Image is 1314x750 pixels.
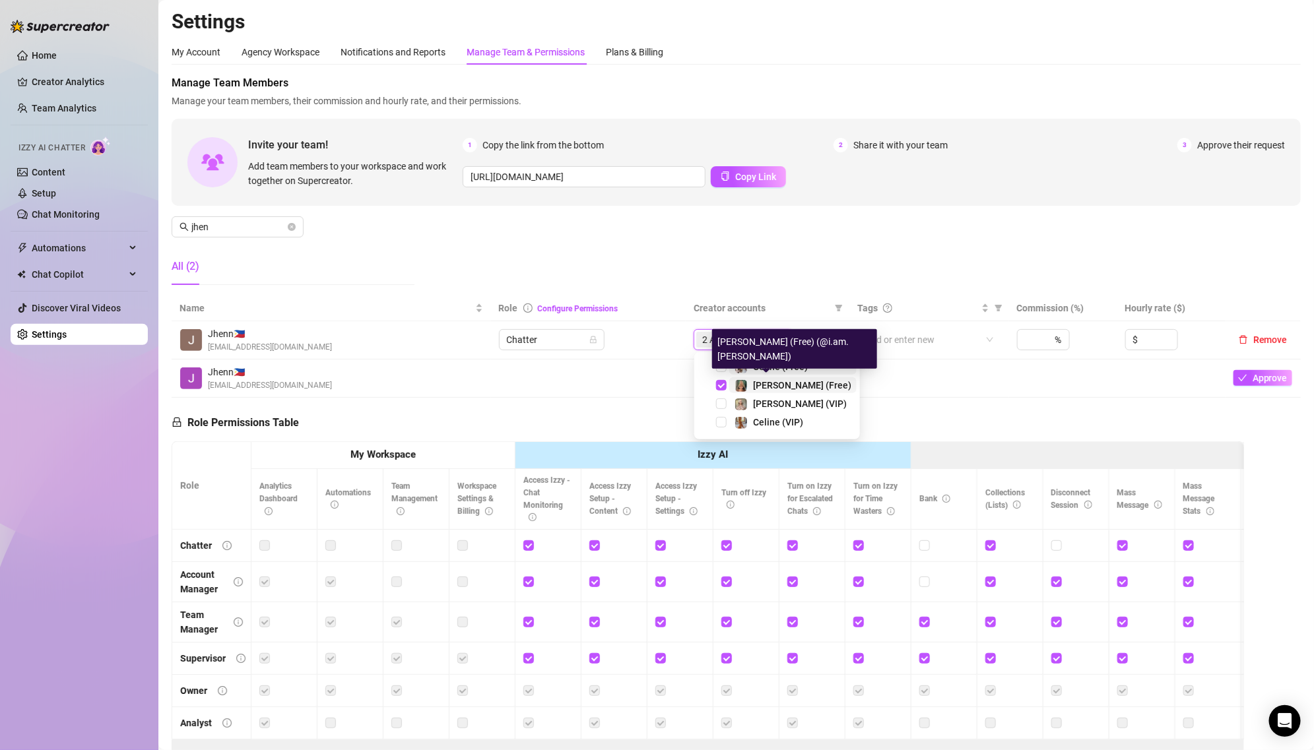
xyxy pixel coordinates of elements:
span: search [180,222,189,232]
span: Bank [919,494,950,503]
span: Izzy AI Chatter [18,142,85,154]
span: Copy the link from the bottom [482,138,604,152]
span: 1 [463,138,477,152]
button: close-circle [288,223,296,231]
img: Jhenn [180,367,202,389]
span: Team Management [391,482,438,516]
span: Turn on Izzy for Escalated Chats [787,482,833,516]
span: info-circle [523,303,533,313]
span: lock [589,336,597,344]
img: Ellie (VIP) [735,398,747,410]
span: 3 [1177,138,1192,152]
span: Mass Message [1117,488,1162,510]
input: Search members [191,220,285,234]
span: Creator accounts [694,301,830,315]
img: Chat Copilot [17,270,26,279]
th: Role [172,442,251,530]
div: All (2) [172,259,199,274]
button: Remove [1233,332,1293,348]
span: filter [992,298,1005,318]
span: [EMAIL_ADDRESS][DOMAIN_NAME] [208,379,332,392]
img: logo-BBDzfeDw.svg [11,20,110,33]
span: Manage Team Members [172,75,1301,91]
span: Add team members to your workspace and work together on Supercreator. [248,159,457,188]
span: Workspace Settings & Billing [457,482,496,516]
img: AI Chatter [90,137,111,156]
span: Access Izzy Setup - Content [589,482,631,516]
span: Access Izzy - Chat Monitoring [523,476,570,522]
div: Chatter [180,538,212,553]
span: thunderbolt [17,243,28,253]
span: info-circle [887,507,895,515]
span: Jhenn 🇵🇭 [208,327,332,341]
span: info-circle [727,501,735,509]
span: info-circle [234,617,243,627]
span: [PERSON_NAME] (Free) [753,380,851,391]
div: Team Manager [180,608,223,637]
span: Manage your team members, their commission and hourly rate, and their permissions. [172,94,1301,108]
span: 2 [834,138,848,152]
div: Open Intercom Messenger [1269,705,1301,737]
span: info-circle [813,507,821,515]
span: filter [835,304,843,312]
span: filter [832,298,845,318]
th: Name [172,296,491,321]
span: delete [1239,335,1248,344]
span: Name [180,301,473,315]
a: Team Analytics [32,103,96,113]
a: Configure Permissions [538,304,618,313]
a: Settings [32,329,67,340]
img: Jhenn [180,329,202,351]
th: Commission (%) [1009,296,1117,321]
span: Celine (VIP) [753,417,803,427]
span: filter [995,304,1002,312]
span: Remove [1253,334,1288,345]
img: Ellie (Free) [735,380,747,392]
span: Access Izzy Setup - Settings [655,482,698,516]
span: Disconnect Session [1051,488,1092,510]
span: info-circle [485,507,493,515]
div: My Account [172,45,220,59]
span: copy [721,172,730,181]
span: Analytics Dashboard [259,482,298,516]
div: Owner [180,683,207,698]
div: Plans & Billing [606,45,663,59]
span: info-circle [623,507,631,515]
div: Supervisor [180,651,226,666]
span: Jhenn 🇵🇭 [208,365,332,379]
span: Approve their request [1197,138,1285,152]
button: Copy Link [711,166,786,187]
span: Role [499,303,518,313]
span: Collections (Lists) [985,488,1025,510]
span: Automations [325,488,371,510]
span: info-circle [1206,507,1214,515]
span: Select tree node [716,380,727,391]
a: Discover Viral Videos [32,303,121,313]
span: Approve [1253,373,1288,383]
div: Analyst [180,716,212,730]
span: info-circle [690,507,698,515]
span: 2 Accounts [696,332,754,348]
span: info-circle [1013,501,1021,509]
h5: Role Permissions Table [172,415,299,431]
h2: Settings [172,9,1301,34]
img: Celine (VIP) [735,417,747,429]
span: info-circle [222,541,232,550]
span: Turn off Izzy [721,488,766,510]
th: Hourly rate ($) [1117,296,1226,321]
span: check [1238,373,1247,383]
a: Home [32,50,57,61]
span: Select tree node [716,398,727,409]
button: Approve [1233,370,1292,386]
a: Setup [32,188,56,199]
span: info-circle [222,718,232,728]
span: [PERSON_NAME] (VIP) [753,398,847,409]
a: Content [32,167,65,177]
span: Chatter [507,330,597,350]
span: Automations [32,237,125,259]
span: 2 Accounts [702,332,748,347]
a: Chat Monitoring [32,209,100,220]
span: info-circle [236,654,246,663]
span: info-circle [529,513,537,521]
span: Share it with your team [853,138,948,152]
